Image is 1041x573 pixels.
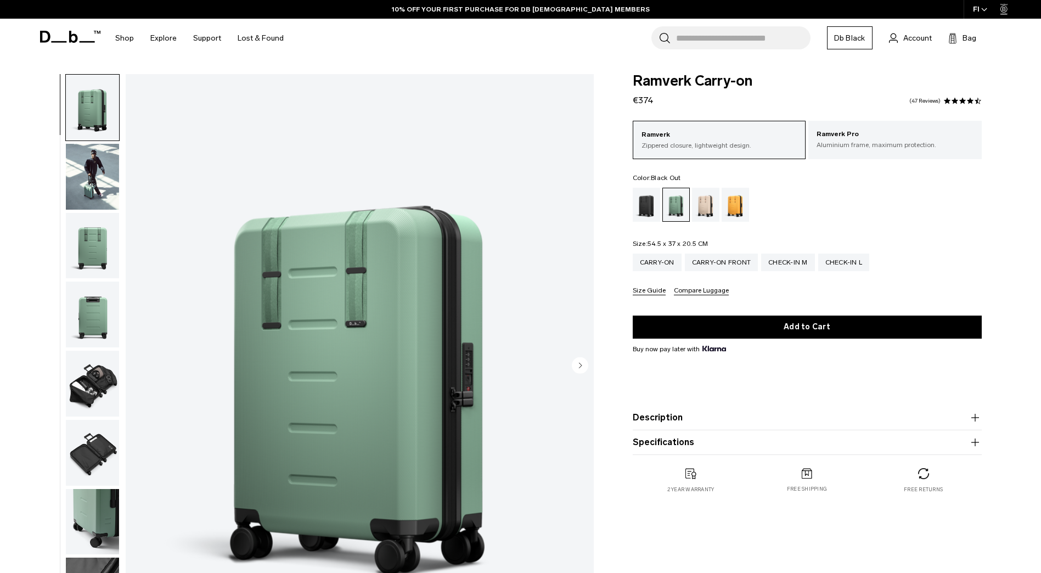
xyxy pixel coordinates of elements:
[633,287,666,295] button: Size Guide
[238,19,284,58] a: Lost & Found
[909,98,941,104] a: 47 reviews
[761,254,815,271] a: Check-in M
[817,129,974,140] p: Ramverk Pro
[633,175,681,181] legend: Color:
[65,350,120,417] button: Ramverk Carry-on Green Ray
[662,188,690,222] a: Green Ray
[66,75,119,141] img: Ramverk Carry-on Green Ray
[633,254,682,271] a: Carry-on
[633,74,982,88] span: Ramverk Carry-on
[107,19,292,58] nav: Main Navigation
[667,486,714,493] p: 2 year warranty
[651,174,680,182] span: Black Out
[115,19,134,58] a: Shop
[817,140,974,150] p: Aluminium frame, maximum protection.
[787,485,827,493] p: Free shipping
[903,32,932,44] span: Account
[808,121,982,158] a: Ramverk Pro Aluminium frame, maximum protection.
[722,188,749,222] a: Parhelion Orange
[572,357,588,375] button: Next slide
[65,419,120,486] button: Ramverk Carry-on Green Ray
[904,486,943,493] p: Free returns
[65,281,120,348] button: Ramverk Carry-on Green Ray
[633,188,660,222] a: Black Out
[65,488,120,555] button: Ramverk Carry-on Green Ray
[948,31,976,44] button: Bag
[392,4,650,14] a: 10% OFF YOUR FIRST PURCHASE FOR DB [DEMOGRAPHIC_DATA] MEMBERS
[633,411,982,424] button: Description
[633,316,982,339] button: Add to Cart
[633,344,726,354] span: Buy now pay later with
[150,19,177,58] a: Explore
[692,188,719,222] a: Fogbow Beige
[674,287,729,295] button: Compare Luggage
[66,420,119,486] img: Ramverk Carry-on Green Ray
[642,130,797,141] p: Ramverk
[66,282,119,347] img: Ramverk Carry-on Green Ray
[685,254,758,271] a: Carry-on Front
[66,144,119,210] img: Ramverk Carry-on Green Ray
[827,26,873,49] a: Db Black
[648,240,708,248] span: 54.5 x 37 x 20.5 CM
[633,95,653,105] span: €374
[889,31,932,44] a: Account
[66,351,119,417] img: Ramverk Carry-on Green Ray
[65,143,120,210] button: Ramverk Carry-on Green Ray
[963,32,976,44] span: Bag
[65,212,120,279] button: Ramverk Carry-on Green Ray
[193,19,221,58] a: Support
[818,254,870,271] a: Check-in L
[702,346,726,351] img: {"height" => 20, "alt" => "Klarna"}
[66,213,119,279] img: Ramverk Carry-on Green Ray
[633,436,982,449] button: Specifications
[633,240,708,247] legend: Size:
[66,489,119,555] img: Ramverk Carry-on Green Ray
[642,141,797,150] p: Zippered closure, lightweight design.
[65,74,120,141] button: Ramverk Carry-on Green Ray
